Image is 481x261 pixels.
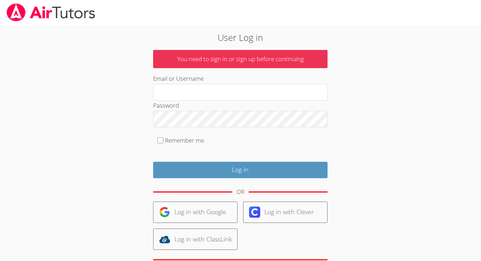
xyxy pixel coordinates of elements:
[153,229,238,250] a: Log in with ClassLink
[236,187,245,197] div: OR
[165,136,204,144] label: Remember me
[249,206,260,218] img: clever-logo-6eab21bc6e7a338710f1a6ff85c0baf02591cd810cc4098c63d3a4b26e2feb20.svg
[6,3,96,21] img: airtutors_banner-c4298cdbf04f3fff15de1276eac7730deb9818008684d7c2e4769d2f7ddbe033.png
[153,202,238,223] a: Log in with Google
[153,101,179,109] label: Password
[153,162,328,178] input: Log in
[153,50,328,68] p: You need to sign in or sign up before continuing
[111,31,370,44] h2: User Log in
[159,234,170,245] img: classlink-logo-d6bb404cc1216ec64c9a2012d9dc4662098be43eaf13dc465df04b49fa7ab582.svg
[243,202,328,223] a: Log in with Clever
[159,206,170,218] img: google-logo-50288ca7cdecda66e5e0955fdab243c47b7ad437acaf1139b6f446037453330a.svg
[153,74,204,82] label: Email or Username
